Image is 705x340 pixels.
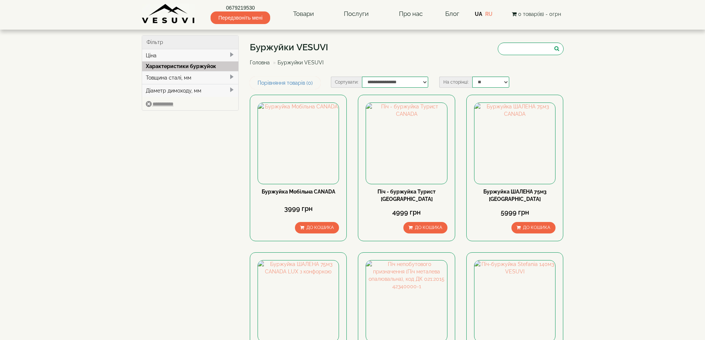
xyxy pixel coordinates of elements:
li: Буржуйки VESUVI [271,59,323,66]
div: Діаметр димоходу, мм [142,84,239,97]
a: Про нас [392,6,430,23]
a: UA [475,11,482,17]
span: До кошика [523,225,550,230]
a: Головна [250,60,270,65]
button: До кошика [511,222,555,233]
a: Товари [286,6,321,23]
div: 5999 грн [474,208,555,217]
div: 3999 грн [258,204,339,213]
label: На сторінці: [439,77,472,88]
a: Послуги [336,6,376,23]
button: 0 товар(ів) - 0грн [510,10,563,18]
img: Завод VESUVI [142,4,195,24]
span: Передзвоніть мені [211,11,270,24]
a: Піч - буржуйка Турист [GEOGRAPHIC_DATA] [377,189,436,202]
a: RU [485,11,493,17]
a: Блог [445,10,459,17]
span: До кошика [306,225,334,230]
div: 4999 грн [366,208,447,217]
a: Буржуйка ШАЛЕНА 75м3 [GEOGRAPHIC_DATA] [483,189,547,202]
img: Піч - буржуйка Турист CANADA [366,103,447,184]
a: Буржуйка Мобільна CANADA [262,189,335,195]
span: До кошика [415,225,442,230]
img: Буржуйка ШАЛЕНА 75м3 CANADA [474,103,555,184]
span: 0 товар(ів) - 0грн [518,11,561,17]
a: Порівняння товарів (0) [250,77,320,89]
label: Сортувати: [331,77,362,88]
button: До кошика [403,222,447,233]
div: Товщина сталі, мм [142,71,239,84]
div: Фільтр [142,36,239,49]
h1: Буржуйки VESUVI [250,43,329,52]
img: Буржуйка Мобільна CANADA [258,103,339,184]
a: 0679219530 [211,4,270,11]
button: До кошика [295,222,339,233]
div: Ціна [142,49,239,62]
div: Характеристики буржуйок [142,61,239,71]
